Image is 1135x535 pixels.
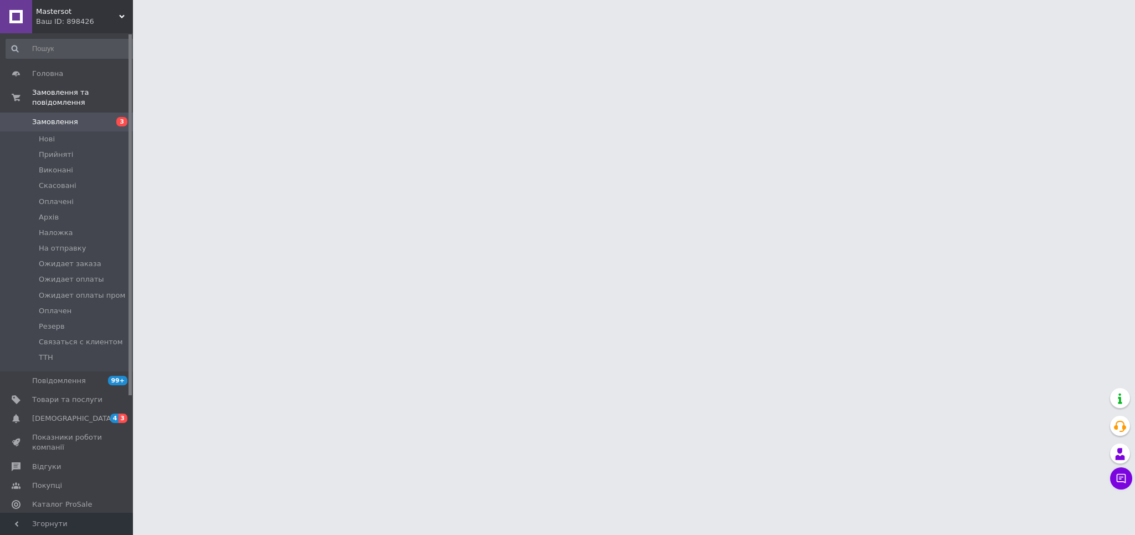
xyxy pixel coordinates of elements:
[32,462,61,472] span: Відгуки
[32,432,102,452] span: Показники роботи компанії
[39,197,74,207] span: Оплачені
[110,414,119,423] span: 4
[32,376,86,386] span: Повідомлення
[108,376,127,385] span: 99+
[39,353,53,363] span: ТТН
[36,7,119,17] span: Mastersot
[116,117,127,126] span: 3
[36,17,133,27] div: Ваш ID: 898426
[39,181,76,191] span: Скасовані
[32,414,114,424] span: [DEMOGRAPHIC_DATA]
[39,228,73,238] span: Наложка
[39,243,86,253] span: На отправку
[39,212,59,222] span: Архів
[39,259,101,269] span: Ожидает заказа
[39,150,73,160] span: Прийняті
[32,481,62,491] span: Покупці
[39,165,73,175] span: Виконані
[6,39,141,59] input: Пошук
[39,306,71,316] span: Оплачен
[119,414,127,423] span: 3
[39,322,65,332] span: Резерв
[39,274,104,284] span: Ожидает оплаты
[32,117,78,127] span: Замовлення
[39,134,55,144] span: Нові
[32,395,102,405] span: Товари та послуги
[32,69,63,79] span: Головна
[32,88,133,108] span: Замовлення та повідомлення
[32,500,92,509] span: Каталог ProSale
[39,291,125,300] span: Ожидает оплаты пром
[39,337,123,347] span: Связаться с клиентом
[1110,467,1132,490] button: Чат з покупцем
